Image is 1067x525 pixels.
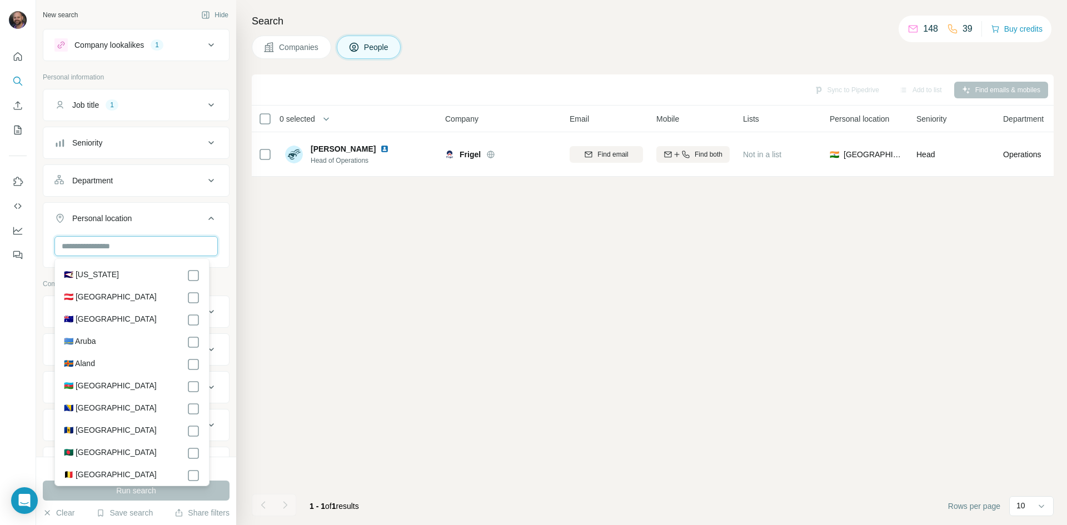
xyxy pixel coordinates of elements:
[43,279,230,289] p: Company information
[844,149,903,160] span: [GEOGRAPHIC_DATA]
[325,502,332,511] span: of
[74,39,144,51] div: Company lookalikes
[9,47,27,67] button: Quick start
[43,507,74,518] button: Clear
[1003,149,1041,160] span: Operations
[570,146,643,163] button: Find email
[72,137,102,148] div: Seniority
[916,150,935,159] span: Head
[311,156,402,166] span: Head of Operations
[963,22,973,36] p: 39
[72,99,99,111] div: Job title
[43,449,229,476] button: Employees (size)
[9,196,27,216] button: Use Surfe API
[9,71,27,91] button: Search
[364,42,390,53] span: People
[252,13,1054,29] h4: Search
[64,447,157,460] label: 🇧🇩 [GEOGRAPHIC_DATA]
[310,502,325,511] span: 1 - 1
[332,502,336,511] span: 1
[43,336,229,363] button: Industry
[310,502,359,511] span: results
[9,120,27,140] button: My lists
[43,92,229,118] button: Job title1
[695,149,722,159] span: Find both
[64,291,157,304] label: 🇦🇹 [GEOGRAPHIC_DATA]
[43,10,78,20] div: New search
[43,412,229,438] button: Annual revenue ($)
[9,11,27,29] img: Avatar
[1003,113,1044,124] span: Department
[570,113,589,124] span: Email
[280,113,315,124] span: 0 selected
[380,144,389,153] img: LinkedIn logo
[597,149,628,159] span: Find email
[43,167,229,194] button: Department
[64,402,157,416] label: 🇧🇦 [GEOGRAPHIC_DATA]
[64,380,157,393] label: 🇦🇿 [GEOGRAPHIC_DATA]
[43,32,229,58] button: Company lookalikes1
[743,113,759,124] span: Lists
[460,149,481,160] span: Frigel
[311,143,376,154] span: [PERSON_NAME]
[445,113,478,124] span: Company
[96,507,153,518] button: Save search
[9,245,27,265] button: Feedback
[151,40,163,50] div: 1
[9,96,27,116] button: Enrich CSV
[279,42,320,53] span: Companies
[743,150,781,159] span: Not in a list
[64,336,96,349] label: 🇦🇼 Aruba
[43,129,229,156] button: Seniority
[9,221,27,241] button: Dashboard
[43,298,229,325] button: Company
[11,487,38,514] div: Open Intercom Messenger
[64,469,157,482] label: 🇧🇪 [GEOGRAPHIC_DATA]
[43,374,229,401] button: HQ location
[64,269,119,282] label: 🇦🇸 [US_STATE]
[174,507,230,518] button: Share filters
[43,205,229,236] button: Personal location
[830,149,839,160] span: 🇮🇳
[948,501,1000,512] span: Rows per page
[656,113,679,124] span: Mobile
[9,172,27,192] button: Use Surfe on LinkedIn
[916,113,946,124] span: Seniority
[285,146,303,163] img: Avatar
[193,7,236,23] button: Hide
[64,358,95,371] label: 🇦🇽 Aland
[1016,500,1025,511] p: 10
[923,22,938,36] p: 148
[830,113,889,124] span: Personal location
[445,150,454,159] img: Logo of Frigel
[64,313,157,327] label: 🇦🇺 [GEOGRAPHIC_DATA]
[64,424,157,438] label: 🇧🇧 [GEOGRAPHIC_DATA]
[72,213,132,224] div: Personal location
[991,21,1043,37] button: Buy credits
[106,100,118,110] div: 1
[43,72,230,82] p: Personal information
[72,175,113,186] div: Department
[656,146,730,163] button: Find both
